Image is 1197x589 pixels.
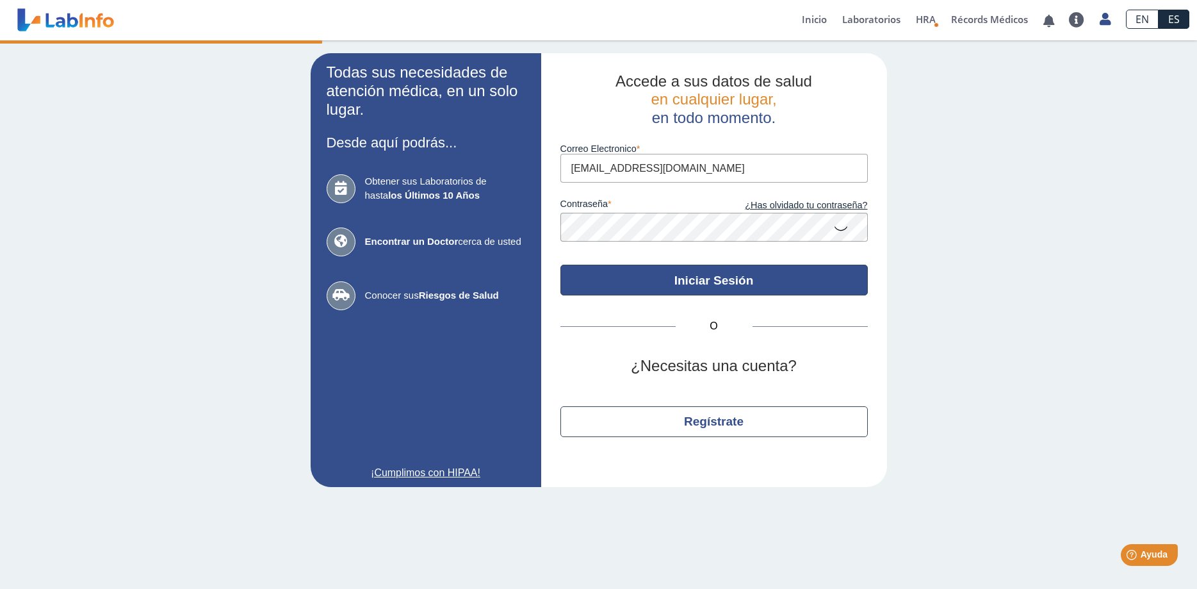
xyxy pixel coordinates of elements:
span: Conocer sus [365,288,525,303]
b: Riesgos de Salud [419,290,499,301]
a: EN [1126,10,1159,29]
label: Correo Electronico [560,144,868,154]
span: en cualquier lugar, [651,90,776,108]
b: los Últimos 10 Años [388,190,480,201]
span: cerca de usted [365,235,525,249]
button: Iniciar Sesión [560,265,868,295]
span: Obtener sus Laboratorios de hasta [365,174,525,203]
h2: Todas sus necesidades de atención médica, en un solo lugar. [327,63,525,119]
span: Accede a sus datos de salud [615,72,812,90]
button: Regístrate [560,406,868,437]
label: contraseña [560,199,714,213]
iframe: Help widget launcher [1083,539,1183,575]
a: ¿Has olvidado tu contraseña? [714,199,868,213]
h2: ¿Necesitas una cuenta? [560,357,868,376]
b: Encontrar un Doctor [365,236,459,247]
span: HRA [916,13,936,26]
a: ES [1159,10,1189,29]
a: ¡Cumplimos con HIPAA! [327,465,525,481]
h3: Desde aquí podrás... [327,135,525,151]
span: O [676,319,753,334]
span: en todo momento. [652,109,776,126]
